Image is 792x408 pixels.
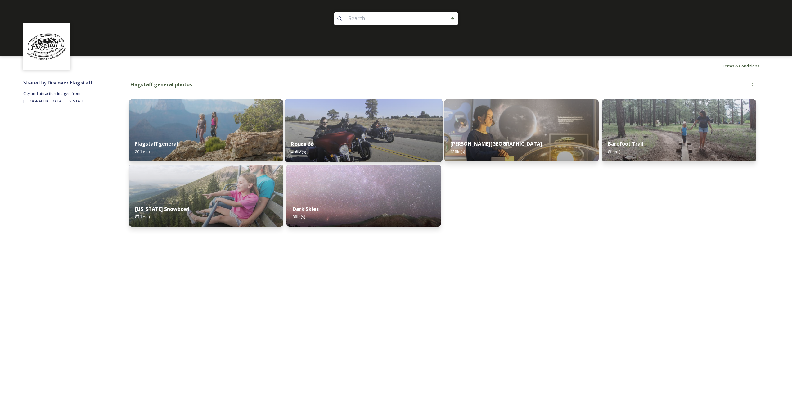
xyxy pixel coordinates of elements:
img: 74e9d0c5-1e03-4346-b95e-0d1e544dc737.jpg [286,165,441,227]
img: 4236c231-3979-4407-9ee7-77ba3ba47a2f.jpg [444,99,599,161]
strong: [PERSON_NAME][GEOGRAPHIC_DATA] [450,140,542,147]
span: 20 file(s) [135,149,150,154]
span: 3 file(s) [293,214,305,220]
span: Shared by: [23,79,92,86]
strong: Dark Skies [293,206,319,212]
span: City and attraction images from [GEOGRAPHIC_DATA], [US_STATE]. [23,91,87,104]
strong: [US_STATE] Snowbowl [135,206,190,212]
strong: Route 66 [291,141,313,147]
img: bca3dcb2-a585-49cd-8375-a1e7a780f947.jpg [285,99,443,162]
span: 8 file(s) [608,149,620,154]
span: Terms & Conditions [722,63,759,69]
img: Untitled%20design%20(1).png [24,24,69,69]
span: 13 file(s) [450,149,465,154]
strong: Discover Flagstaff [47,79,92,86]
strong: Barefoot Trail [608,140,644,147]
img: 33056d26-019b-495e-9eac-e9950e6fe4c3.jpg [129,99,283,161]
strong: Flagstaff general photos [130,81,192,88]
img: df37d356-d829-40a0-a481-d933a8efb289.jpg [129,165,283,227]
span: 48 file(s) [291,149,306,155]
a: Terms & Conditions [722,62,769,70]
input: Search [345,12,430,25]
strong: Flagstaff general [135,140,178,147]
span: 87 file(s) [135,214,150,220]
img: 59282ceb-2464-453f-9217-9074a0a373c9.jpg [602,99,756,161]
